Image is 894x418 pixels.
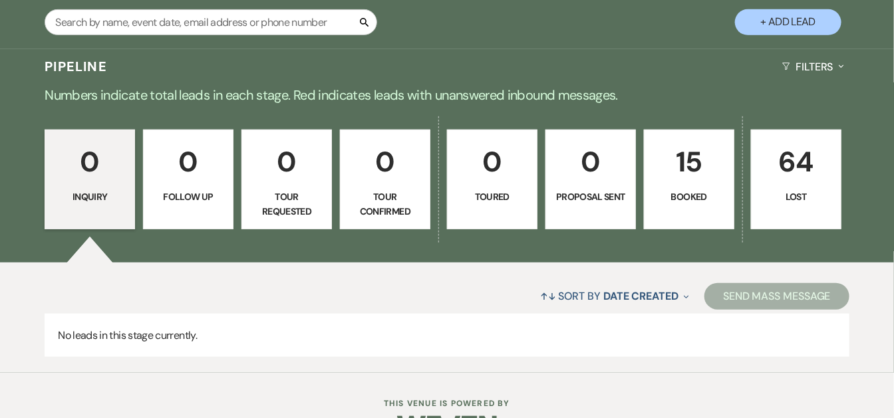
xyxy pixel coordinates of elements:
[704,283,849,310] button: Send Mass Message
[751,130,841,229] a: 64Lost
[143,130,233,229] a: 0Follow Up
[53,189,126,204] p: Inquiry
[777,49,849,84] button: Filters
[53,140,126,184] p: 0
[545,130,636,229] a: 0Proposal Sent
[340,130,430,229] a: 0Tour Confirmed
[653,189,726,204] p: Booked
[250,140,323,184] p: 0
[603,289,678,303] span: Date Created
[535,278,694,314] button: Sort By Date Created
[554,140,627,184] p: 0
[540,289,556,303] span: ↑↓
[152,140,225,184] p: 0
[45,314,849,358] p: No leads in this stage currently.
[45,130,135,229] a: 0Inquiry
[349,140,422,184] p: 0
[644,130,734,229] a: 15Booked
[447,130,537,229] a: 0Toured
[45,9,377,35] input: Search by name, event date, email address or phone number
[760,140,833,184] p: 64
[250,189,323,219] p: Tour Requested
[152,189,225,204] p: Follow Up
[653,140,726,184] p: 15
[241,130,332,229] a: 0Tour Requested
[45,57,107,76] h3: Pipeline
[760,189,833,204] p: Lost
[456,189,529,204] p: Toured
[349,189,422,219] p: Tour Confirmed
[456,140,529,184] p: 0
[554,189,627,204] p: Proposal Sent
[735,9,841,35] button: + Add Lead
